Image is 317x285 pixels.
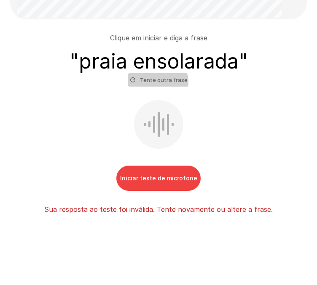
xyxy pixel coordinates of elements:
font: praia ensolarada [79,49,239,74]
font: " [70,49,79,74]
font: Tente outra frase [140,77,188,83]
font: " [239,49,248,74]
button: Tente outra frase [128,73,190,87]
font: Clique em iniciar e diga a frase [110,34,207,42]
font: Sua resposta ao teste foi inválida. Tente novamente ou altere a frase. [44,205,273,214]
button: Iniciar teste de microfone [116,166,201,191]
font: Iniciar teste de microfone [120,174,197,182]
